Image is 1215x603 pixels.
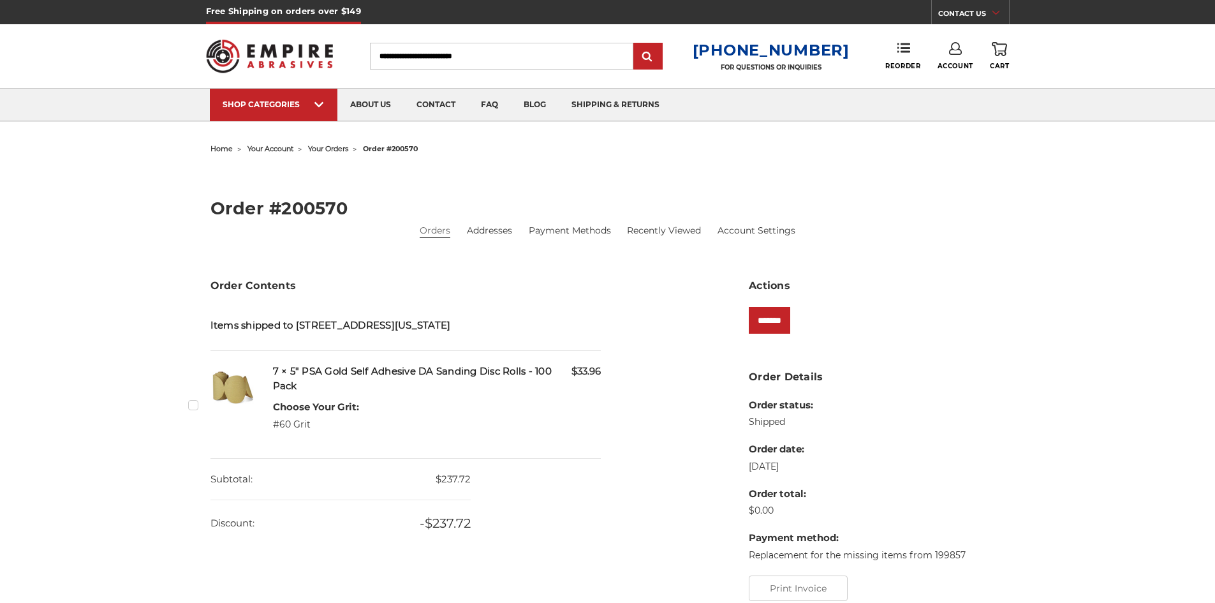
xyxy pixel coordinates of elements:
[210,500,471,546] dd: -$237.72
[210,459,253,500] dt: Subtotal:
[273,364,601,393] h5: 7 × 5" PSA Gold Self Adhesive DA Sanding Disc Rolls - 100 Pack
[529,224,611,237] a: Payment Methods
[749,504,966,517] dd: $0.00
[404,89,468,121] a: contact
[749,576,848,601] button: Print Invoice
[885,42,920,70] a: Reorder
[247,144,293,153] a: your account
[308,144,348,153] a: your orders
[511,89,559,121] a: blog
[223,100,325,109] div: SHOP CATEGORIES
[990,42,1009,70] a: Cart
[273,400,359,415] dt: Choose Your Grit:
[210,200,1005,217] h2: Order #200570
[749,278,1005,294] h3: Actions
[885,62,920,70] span: Reorder
[210,503,254,544] dt: Discount:
[749,398,966,413] dt: Order status:
[749,442,966,457] dt: Order date:
[749,549,966,562] dd: Replacement for the missing items from 199857
[210,318,601,333] h5: Items shipped to [STREET_ADDRESS][US_STATE]
[938,62,973,70] span: Account
[627,224,701,237] a: Recently Viewed
[559,89,672,121] a: shipping & returns
[337,89,404,121] a: about us
[749,369,1005,385] h3: Order Details
[635,44,661,70] input: Submit
[938,6,1009,24] a: CONTACT US
[693,63,850,71] p: FOR QUESTIONS OR INQUIRIES
[420,224,450,237] a: Orders
[749,487,966,502] dt: Order total:
[749,531,966,546] dt: Payment method:
[206,31,334,81] img: Empire Abrasives
[749,415,966,429] dd: Shipped
[571,364,601,379] span: $33.96
[210,364,255,409] img: 5" Sticky Backed Sanding Discs on a roll
[693,41,850,59] a: [PHONE_NUMBER]
[210,278,601,294] h3: Order Contents
[990,62,1009,70] span: Cart
[467,224,512,237] a: Addresses
[210,144,233,153] a: home
[468,89,511,121] a: faq
[718,224,795,237] a: Account Settings
[749,460,966,473] dd: [DATE]
[210,459,471,501] dd: $237.72
[363,144,418,153] span: order #200570
[273,418,359,431] dd: #60 Grit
